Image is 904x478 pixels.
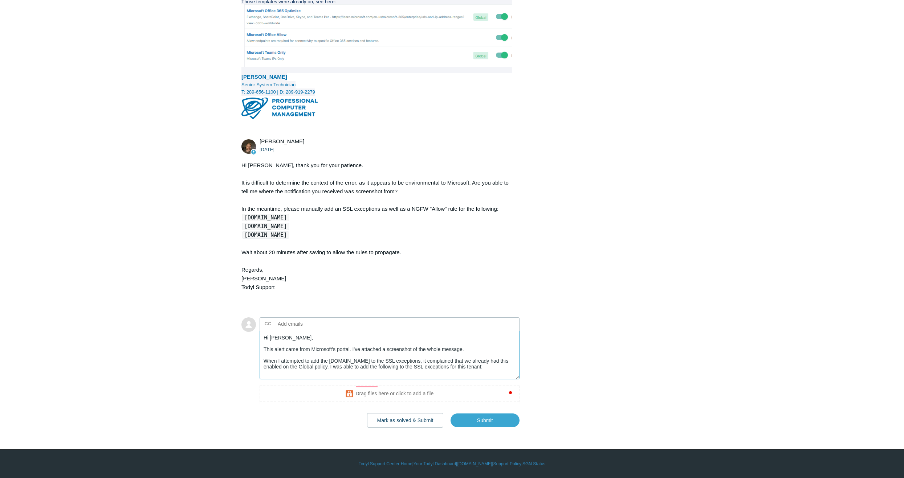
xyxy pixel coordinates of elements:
[241,81,296,88] div: Senior System Technician
[451,413,520,427] input: Submit
[242,214,289,221] code: [DOMAIN_NAME]
[241,98,318,119] img: PCM-Logo.png
[260,331,520,380] textarea: To enrich screen reader interactions, please activate Accessibility in Grammarly extension settings
[241,161,512,292] div: Hi [PERSON_NAME], thank you for your patience. It is difficult to determine the context of the er...
[522,461,545,467] a: SGN Status
[367,413,444,428] button: Mark as solved & Submit
[241,88,315,96] div: T: 289‑656‑1100 | D: 289‑919‑2279
[260,147,274,152] time: 08/22/2025, 11:32
[241,461,663,467] div: | | | |
[493,461,521,467] a: Support Policy
[241,74,287,80] span: [PERSON_NAME]
[242,231,289,239] code: [DOMAIN_NAME]
[414,461,456,467] a: Your Todyl Dashboard
[275,318,353,329] input: Add emails
[242,223,289,230] code: [DOMAIN_NAME]
[265,318,272,329] label: CC
[457,461,492,467] a: [DOMAIN_NAME]
[260,138,304,144] span: Andy Paull
[359,461,412,467] a: Todyl Support Center Home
